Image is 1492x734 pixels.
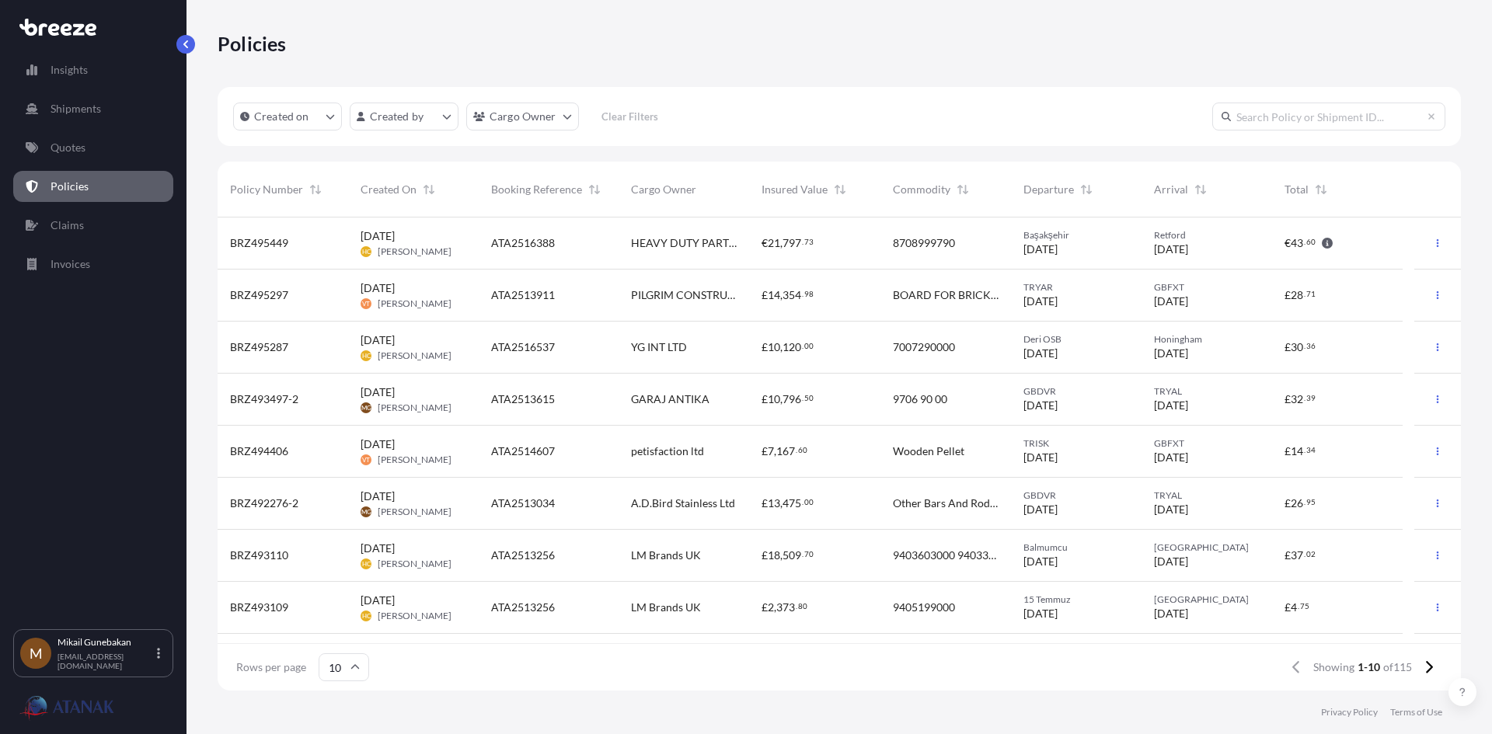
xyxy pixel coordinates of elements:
span: [DATE] [1154,606,1188,621]
span: . [802,343,804,349]
span: £ [762,602,768,613]
span: 797 [783,238,801,249]
span: ATA2516537 [491,339,555,355]
span: 98 [804,291,814,297]
span: 796 [783,394,801,405]
span: 7007290000 [893,339,955,355]
span: . [796,604,797,609]
span: 26 [1291,498,1303,509]
span: 9706 90 00 [893,391,947,407]
a: Policies [13,171,173,202]
span: 37 [1291,550,1303,561]
span: 14 [1291,446,1303,457]
span: HC [362,348,371,364]
button: createdBy Filter options [350,103,458,130]
span: , [780,550,783,561]
button: Clear Filters [587,104,674,129]
span: BRZ495287 [230,339,288,355]
span: , [774,602,776,613]
span: [DATE] [1023,502,1058,517]
p: Cargo Owner [490,109,556,124]
span: GBFXT [1154,281,1260,294]
span: [DATE] [1154,346,1188,361]
span: ATA2513256 [491,600,555,615]
span: 10 [768,394,780,405]
span: [GEOGRAPHIC_DATA] [1154,593,1260,606]
span: £ [1285,498,1291,509]
span: Balmumcu [1023,541,1129,554]
span: [DATE] [1023,242,1058,257]
span: [DATE] [361,332,395,348]
span: Created On [361,182,417,197]
span: 34 [1306,447,1316,453]
button: Sort [420,180,438,199]
span: [PERSON_NAME] [378,402,451,414]
span: 60 [798,447,807,453]
span: . [1304,291,1305,297]
button: Sort [831,180,849,199]
span: Cargo Owner [631,182,696,197]
span: . [1304,395,1305,401]
span: GBFXT [1154,437,1260,450]
span: [DATE] [1154,294,1188,309]
span: Retford [1154,229,1260,242]
span: Departure [1023,182,1074,197]
span: , [780,394,783,405]
span: £ [1285,550,1291,561]
span: 32 [1291,394,1303,405]
span: 373 [776,602,795,613]
span: Policy Number [230,182,303,197]
span: Honingham [1154,333,1260,346]
span: of 115 [1383,659,1412,675]
span: 00 [804,343,814,349]
span: £ [1285,602,1291,613]
span: £ [1285,394,1291,405]
span: TRYAL [1154,385,1260,398]
button: createdOn Filter options [233,103,342,130]
span: 120 [783,342,801,353]
span: £ [1285,342,1291,353]
span: £ [1285,290,1291,301]
span: ATA2513911 [491,287,555,303]
span: [PERSON_NAME] [378,610,451,622]
span: 50 [804,395,814,401]
span: [DATE] [361,541,395,556]
span: 10 [768,342,780,353]
span: TRYAL [1154,489,1260,502]
span: 15 Temmuz [1023,593,1129,606]
span: [DATE] [1023,398,1058,413]
span: 02 [1306,551,1316,557]
span: HC [362,244,371,259]
span: , [780,238,783,249]
button: cargoOwner Filter options [466,103,579,130]
span: Insured Value [762,182,828,197]
span: 9403603000 9403309100 [893,548,999,563]
span: LM Brands UK [631,548,701,563]
span: HC [362,608,371,624]
span: Rows per page [236,659,306,675]
p: Terms of Use [1390,706,1442,718]
span: [DATE] [1023,554,1058,569]
span: GBDVR [1023,385,1129,398]
span: . [802,239,804,245]
span: [DATE] [361,228,395,244]
a: Privacy Policy [1321,706,1378,718]
span: 70 [804,551,814,557]
span: £ [762,290,768,301]
span: . [802,551,804,557]
span: ATA2513615 [491,391,555,407]
span: € [1285,238,1291,249]
span: BRZ492276-2 [230,496,298,511]
span: MG [361,504,371,520]
span: 60 [1306,239,1316,245]
span: 00 [804,499,814,505]
span: £ [762,446,768,457]
span: 95 [1306,499,1316,505]
span: . [802,291,804,297]
span: HC [362,556,371,572]
span: BRZ493109 [230,600,288,615]
input: Search Policy or Shipment ID... [1212,103,1445,130]
span: £ [762,498,768,509]
button: Sort [1312,180,1330,199]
